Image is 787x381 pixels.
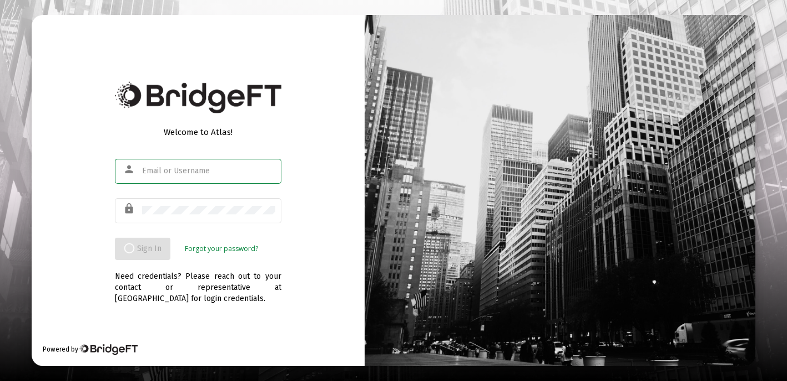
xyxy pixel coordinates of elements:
input: Email or Username [142,167,275,176]
img: Bridge Financial Technology Logo [115,82,281,113]
mat-icon: person [123,163,137,176]
button: Sign In [115,238,170,260]
div: Welcome to Atlas! [115,127,281,138]
img: Bridge Financial Technology Logo [79,344,138,355]
div: Need credentials? Please reach out to your contact or representative at [GEOGRAPHIC_DATA] for log... [115,260,281,304]
span: Sign In [124,244,162,253]
a: Forgot your password? [185,243,258,254]
mat-icon: lock [123,202,137,215]
div: Powered by [43,344,138,355]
